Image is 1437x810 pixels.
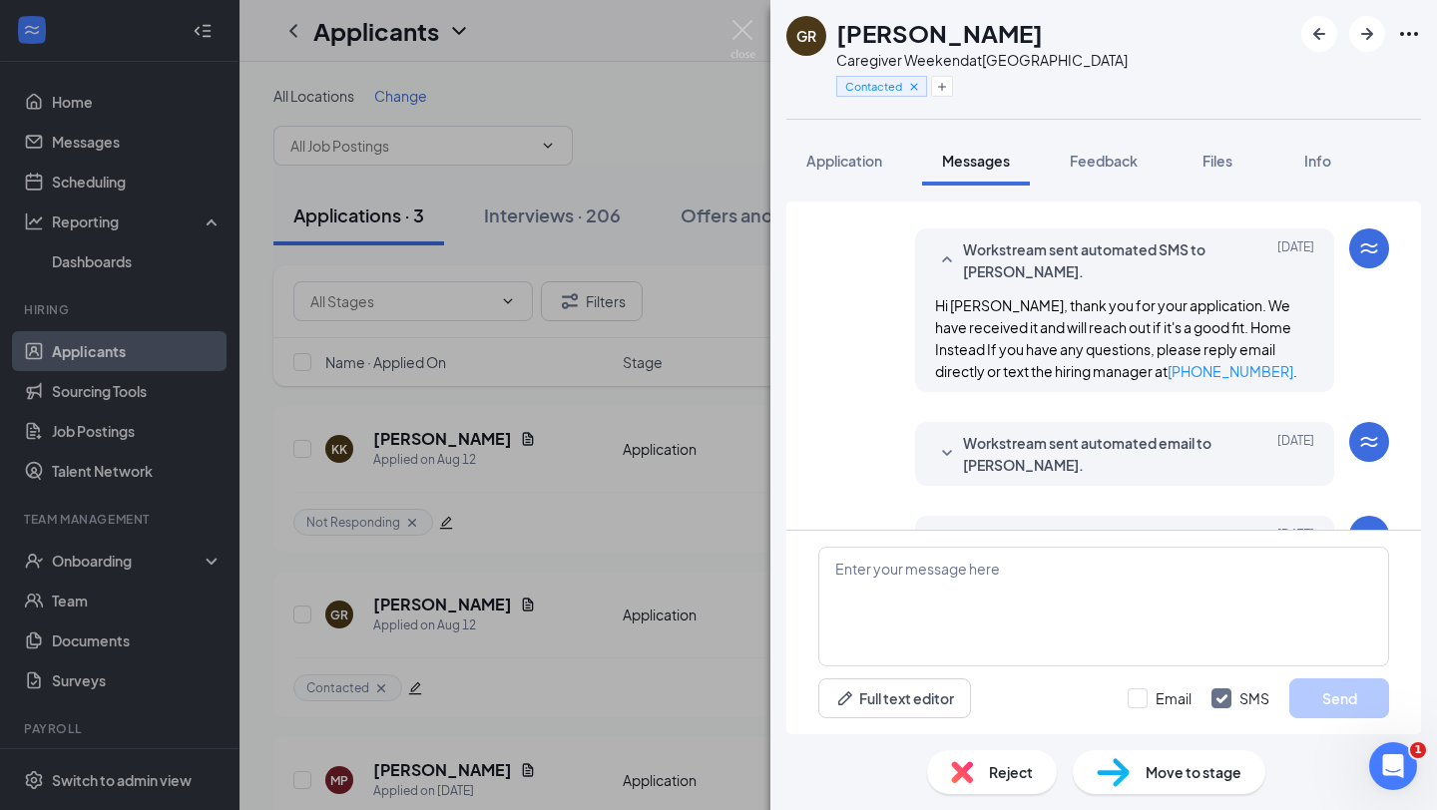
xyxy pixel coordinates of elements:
button: Send [1289,678,1389,718]
span: Workstream sent automated email to [PERSON_NAME]. [963,432,1224,476]
svg: WorkstreamLogo [1357,524,1381,548]
h1: [PERSON_NAME] [836,16,1043,50]
svg: SmallChevronDown [935,442,959,466]
svg: Cross [907,80,921,94]
span: [DATE] [1277,238,1314,282]
span: Application [806,152,882,170]
svg: SmallChevronUp [935,248,959,272]
button: ArrowLeftNew [1301,16,1337,52]
span: Info [1304,152,1331,170]
span: Contacted [845,78,902,95]
span: Feedback [1070,152,1138,170]
span: Reject [989,761,1033,783]
svg: ArrowRight [1355,22,1379,46]
button: Plus [931,76,953,97]
svg: Plus [936,81,948,93]
svg: WorkstreamLogo [1357,430,1381,454]
a: [PHONE_NUMBER] [1168,362,1293,380]
svg: WorkstreamLogo [1357,236,1381,260]
span: [DATE] [1277,432,1314,476]
span: Workstream sent automated SMS to [PERSON_NAME]. [963,238,1224,282]
button: Full text editorPen [818,678,971,718]
svg: ArrowLeftNew [1307,22,1331,46]
span: Workstream sent automated SMS to [PERSON_NAME]. [963,526,1224,570]
button: ArrowRight [1349,16,1385,52]
span: [DATE] [1277,526,1314,570]
svg: Ellipses [1397,22,1421,46]
span: Hi [PERSON_NAME], thank you for your application. We have received it and will reach out if it's ... [935,296,1297,380]
div: GR [796,26,816,46]
span: 1 [1410,742,1426,758]
span: Move to stage [1146,761,1241,783]
svg: Pen [835,688,855,708]
iframe: Intercom live chat [1369,742,1417,790]
span: Messages [942,152,1010,170]
div: Caregiver Weekend at [GEOGRAPHIC_DATA] [836,50,1128,70]
span: Files [1202,152,1232,170]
